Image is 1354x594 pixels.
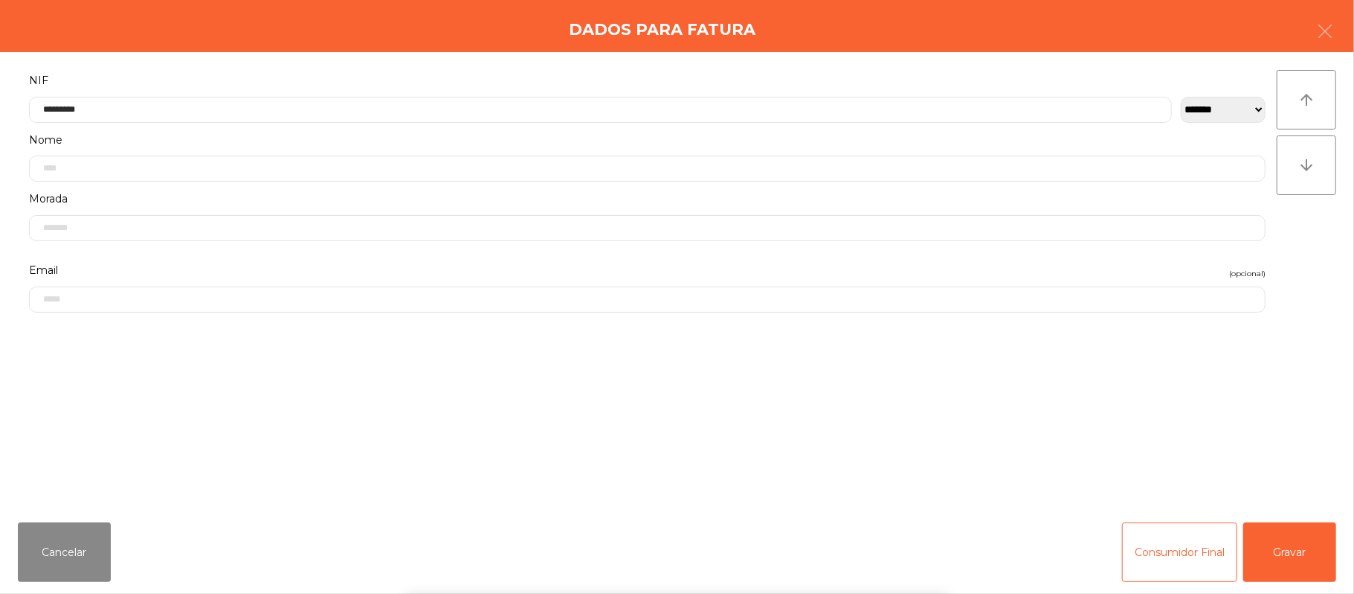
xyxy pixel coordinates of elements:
[1297,91,1315,109] i: arrow_upward
[29,261,58,281] span: Email
[29,130,62,150] span: Nome
[1297,156,1315,174] i: arrow_downward
[1277,135,1336,195] button: arrow_downward
[1229,266,1266,281] span: (opcional)
[29,189,68,209] span: Morada
[29,71,48,91] span: NIF
[1277,70,1336,130] button: arrow_upward
[569,19,755,41] h4: Dados para Fatura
